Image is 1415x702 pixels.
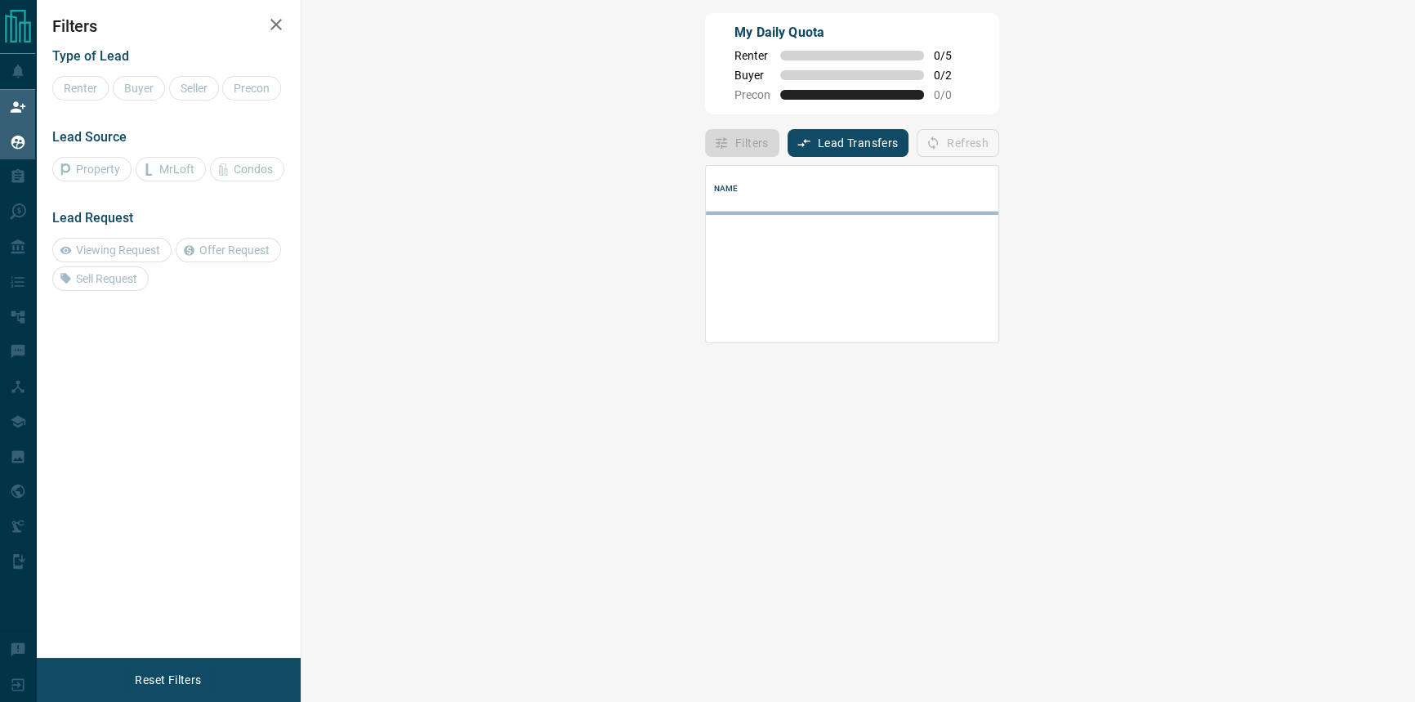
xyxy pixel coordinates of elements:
[714,166,739,212] div: Name
[934,88,970,101] span: 0 / 0
[734,23,970,42] p: My Daily Quota
[734,88,770,101] span: Precon
[734,49,770,62] span: Renter
[788,129,909,157] button: Lead Transfers
[734,69,770,82] span: Buyer
[52,48,129,64] span: Type of Lead
[706,166,1134,212] div: Name
[52,129,127,145] span: Lead Source
[934,49,970,62] span: 0 / 5
[52,210,133,226] span: Lead Request
[124,666,212,694] button: Reset Filters
[52,16,284,36] h2: Filters
[934,69,970,82] span: 0 / 2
